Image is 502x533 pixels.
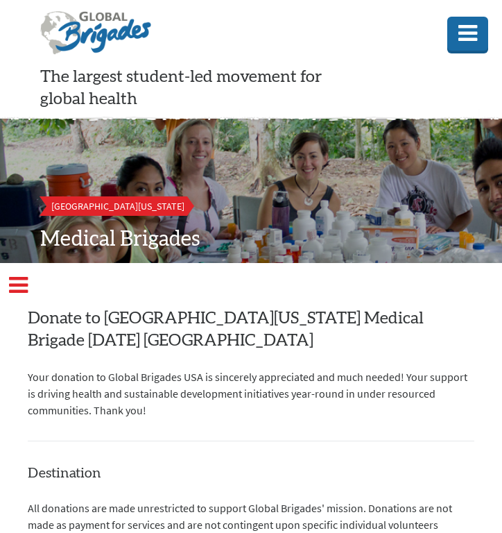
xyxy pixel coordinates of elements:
span: [GEOGRAPHIC_DATA][US_STATE] [51,200,184,212]
p: Your donation to Global Brigades USA is sincerely appreciated and much needed! Your support is dr... [28,369,474,418]
h4: Destination [28,464,474,483]
p: The largest student-led movement for global health [40,66,358,110]
h2: Donate to [GEOGRAPHIC_DATA][US_STATE] Medical Brigade [DATE] [GEOGRAPHIC_DATA] [28,307,474,352]
a: [GEOGRAPHIC_DATA][US_STATE] [40,196,196,216]
h2: Medical Brigades [40,227,462,252]
img: Global Brigades Logo [40,11,151,66]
